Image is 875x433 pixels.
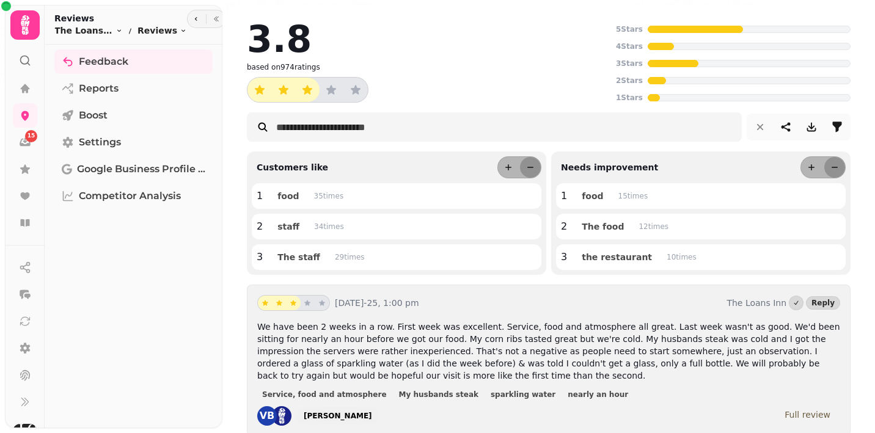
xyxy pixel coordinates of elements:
[775,406,840,423] a: Full review
[258,296,273,310] button: star
[13,130,37,155] a: 15
[268,249,330,265] button: The staff
[563,388,633,401] button: nearly an hour
[616,93,643,103] p: 1 Stars
[79,108,108,123] span: Boost
[137,24,187,37] button: Reviews
[498,157,519,178] button: more
[271,78,296,102] button: star
[789,296,804,310] button: Marked as done
[618,191,648,201] p: 15 time s
[247,21,312,57] h2: 3.8
[520,157,541,178] button: less
[314,222,344,231] p: 34 time s
[825,115,849,139] button: filter
[257,219,263,234] p: 2
[572,249,662,265] button: the restaurant
[257,189,263,203] p: 1
[54,49,213,74] a: Feedback
[314,191,344,201] p: 35 time s
[252,161,328,173] p: Customers like
[561,219,567,234] p: 2
[54,76,213,101] a: Reports
[799,115,824,139] button: download
[300,296,315,310] button: star
[824,157,845,178] button: less
[54,24,123,37] button: The Loans Inn
[639,222,668,231] p: 12 time s
[54,184,213,208] a: Competitor Analysis
[568,391,628,398] span: nearly an hour
[45,45,222,428] nav: Tabs
[79,54,128,69] span: Feedback
[247,78,272,102] button: star
[79,81,119,96] span: Reports
[572,188,613,204] button: food
[54,130,213,155] a: Settings
[335,252,365,262] p: 29 time s
[277,192,299,200] span: food
[257,322,840,380] span: We have been 2 weeks in a row. First week was excellent. Service, food and atmosphere all great. ...
[343,78,368,102] button: star
[801,157,822,178] button: more
[27,132,35,140] span: 15
[811,299,835,307] span: Reply
[616,24,643,34] p: 5 Stars
[806,296,840,310] button: Reply
[319,78,343,102] button: star
[616,59,643,68] p: 3 Stars
[399,391,478,398] span: My husbands steak
[304,411,372,421] div: [PERSON_NAME]
[260,411,275,421] span: VB
[582,192,603,200] span: food
[257,388,392,401] button: Service, food and atmosphere
[272,296,287,310] button: star
[295,78,320,102] button: star
[272,406,291,426] img: st.png
[54,157,213,181] a: Google Business Profile (Beta)
[77,162,205,176] span: Google Business Profile (Beta)
[262,391,387,398] span: Service, food and atmosphere
[582,253,652,261] span: the restaurant
[247,62,320,72] p: based on 974 ratings
[257,250,263,264] p: 3
[296,407,379,424] a: [PERSON_NAME]
[572,219,634,235] button: The food
[268,219,309,235] button: staff
[486,388,560,401] button: sparkling water
[582,222,624,231] span: The food
[54,103,213,128] a: Boost
[268,188,309,204] button: food
[727,297,786,309] p: The Loans Inn
[616,76,643,86] p: 2 Stars
[748,115,772,139] button: reset filters
[491,391,555,398] span: sparkling water
[785,409,830,421] div: Full review
[561,189,567,203] p: 1
[54,24,187,37] nav: breadcrumb
[79,135,121,150] span: Settings
[561,250,567,264] p: 3
[286,296,301,310] button: star
[315,296,329,310] button: star
[556,161,658,173] p: Needs improvement
[774,115,798,139] button: share-thread
[667,252,697,262] p: 10 time s
[79,189,181,203] span: Competitor Analysis
[277,222,299,231] span: staff
[54,24,113,37] span: The Loans Inn
[394,388,483,401] button: My husbands steak
[54,12,187,24] h2: Reviews
[277,253,320,261] span: The staff
[616,42,643,51] p: 4 Stars
[335,297,722,309] p: [DATE]-25, 1:00 pm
